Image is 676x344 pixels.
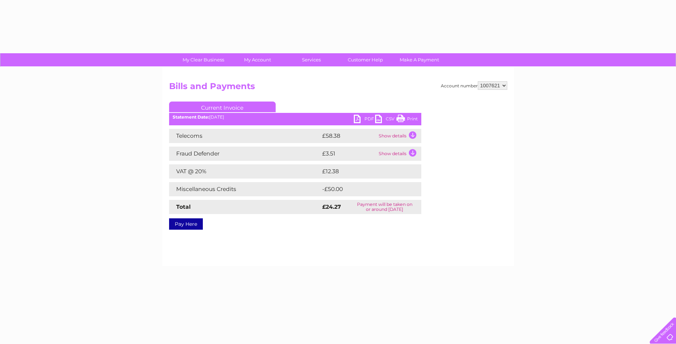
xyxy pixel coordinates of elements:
[282,53,341,66] a: Services
[320,164,406,179] td: £12.38
[169,102,276,112] a: Current Invoice
[169,218,203,230] a: Pay Here
[176,203,191,210] strong: Total
[169,182,320,196] td: Miscellaneous Credits
[169,81,507,95] h2: Bills and Payments
[336,53,395,66] a: Customer Help
[320,147,377,161] td: £3.51
[396,115,418,125] a: Print
[322,203,341,210] strong: £24.27
[377,129,421,143] td: Show details
[390,53,449,66] a: Make A Payment
[169,147,320,161] td: Fraud Defender
[169,129,320,143] td: Telecoms
[354,115,375,125] a: PDF
[169,164,320,179] td: VAT @ 20%
[320,182,409,196] td: -£50.00
[375,115,396,125] a: CSV
[320,129,377,143] td: £58.38
[173,114,209,120] b: Statement Date:
[174,53,233,66] a: My Clear Business
[377,147,421,161] td: Show details
[348,200,421,214] td: Payment will be taken on or around [DATE]
[441,81,507,90] div: Account number
[228,53,287,66] a: My Account
[169,115,421,120] div: [DATE]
